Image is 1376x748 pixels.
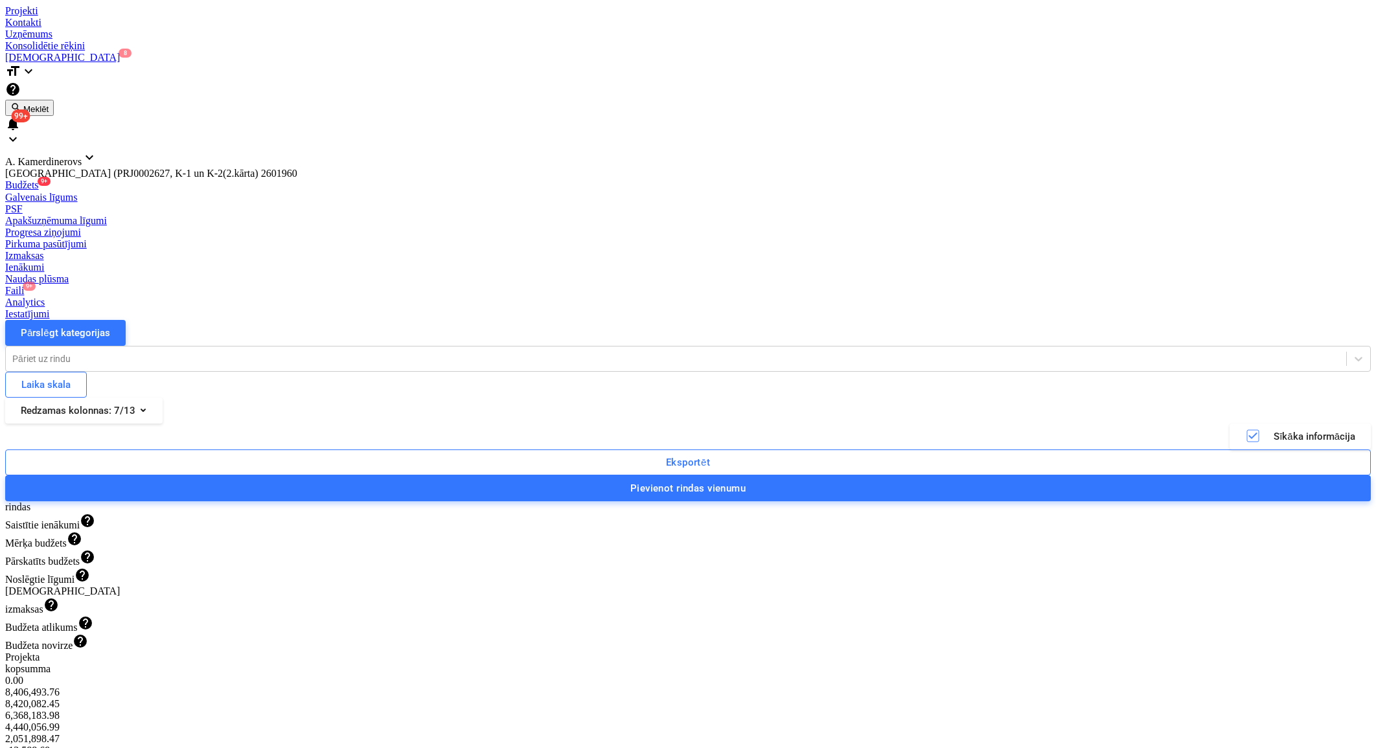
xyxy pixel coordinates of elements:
[5,475,1371,501] button: Pievienot rindas vienumu
[5,585,122,615] div: [DEMOGRAPHIC_DATA] izmaksas
[5,179,1371,191] div: Budžets
[5,285,1371,297] a: Faili9+
[5,615,122,633] div: Budžeta atlikums
[5,17,1371,28] a: Kontakti
[67,531,82,547] span: help
[82,150,97,165] i: keyboard_arrow_down
[5,156,82,167] span: A. Kamerdinerovs
[43,597,59,613] span: help
[5,179,1371,191] a: Budžets9+
[1311,686,1376,748] iframe: Chat Widget
[5,686,122,698] div: 8,406,493.76
[21,376,71,393] div: Laika skala
[5,372,87,398] button: Laika skala
[5,52,1371,63] a: [DEMOGRAPHIC_DATA]8
[38,177,51,186] span: 9+
[80,513,95,528] span: help
[5,652,70,675] div: Projekta kopsumma
[5,675,122,686] div: 0.00
[5,320,126,346] button: Pārslēgt kategorijas
[73,633,88,649] span: help
[5,513,122,531] div: Saistītie ienākumi
[5,733,60,744] span: 2,051,898.47
[666,454,710,471] div: Eksportēt
[10,102,21,112] span: search
[1230,424,1371,449] button: Sīkāka informācija
[21,402,147,419] div: Redzamas kolonnas : 7/13
[5,192,1371,203] a: Galvenais līgums
[21,63,36,79] i: keyboard_arrow_down
[5,116,21,131] i: notifications
[5,273,1371,285] a: Naudas plūsma
[630,480,746,497] div: Pievienot rindas vienumu
[5,63,21,79] i: format_size
[1245,428,1355,445] div: Sīkāka informācija
[5,308,1371,320] a: Iestatījumi
[5,131,21,147] i: keyboard_arrow_down
[5,449,1371,475] button: Eksportēt
[5,285,1371,297] div: Faili
[5,531,122,549] div: Mērķa budžets
[75,567,90,583] span: help
[5,262,1371,273] a: Ienākumi
[5,5,1371,17] a: Projekti
[5,549,122,567] div: Pārskatīts budžets
[5,227,1371,238] a: Progresa ziņojumi
[5,710,122,721] div: 6,368,183.98
[5,40,1371,52] a: Konsolidētie rēķini
[5,698,60,709] span: 8,420,082.45
[5,398,163,424] button: Redzamas kolonnas:7/13
[5,168,1371,179] div: [GEOGRAPHIC_DATA] (PRJ0002627, K-1 un K-2(2.kārta) 2601960
[5,52,1371,63] div: [DEMOGRAPHIC_DATA]
[5,297,1371,308] a: Analytics
[21,324,110,341] div: Pārslēgt kategorijas
[5,250,1371,262] a: Izmaksas
[5,203,1371,215] a: PSF
[5,721,60,732] span: 4,440,056.99
[119,49,132,58] span: 8
[5,100,54,116] button: Meklēt
[12,109,30,122] span: 99+
[5,28,1371,40] a: Uzņēmums
[5,238,1371,250] a: Pirkuma pasūtījumi
[5,633,122,652] div: Budžeta novirze
[78,615,93,631] span: help
[5,82,21,97] i: Zināšanu pamats
[5,501,70,513] div: rindas
[5,215,1371,227] a: Apakšuzņēmuma līgumi
[80,549,95,565] span: help
[5,567,122,585] div: Noslēgtie līgumi
[23,282,36,291] span: 9+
